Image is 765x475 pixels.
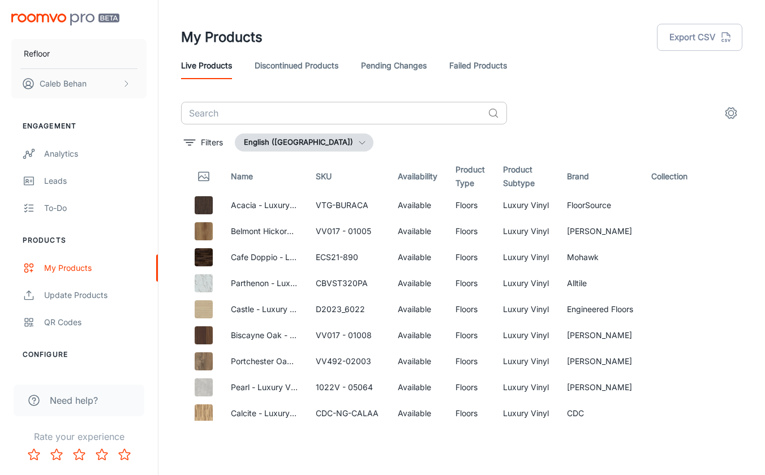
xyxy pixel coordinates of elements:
[558,218,642,244] td: [PERSON_NAME]
[231,278,369,288] a: Parthenon - Luxury Vinyl Tile Flooring
[231,304,362,314] a: Castle - Luxury Vinyl Plank Flooring
[235,133,373,152] button: English ([GEOGRAPHIC_DATA])
[446,218,494,244] td: Floors
[307,192,389,218] td: VTG-BURACA
[11,39,147,68] button: Refloor
[446,244,494,270] td: Floors
[231,200,364,210] a: Acacia - Luxury Vinyl Plank Flooring
[181,133,226,152] button: filter
[91,443,113,466] button: Rate 4 star
[389,192,446,218] td: Available
[494,348,558,374] td: Luxury Vinyl
[446,270,494,296] td: Floors
[389,374,446,400] td: Available
[446,348,494,374] td: Floors
[255,52,338,79] a: Discontinued Products
[307,244,389,270] td: ECS21-890
[231,226,399,236] a: Belmont Hickory - Luxury Vinyl Plank Flooring
[494,192,558,218] td: Luxury Vinyl
[11,69,147,98] button: Caleb Behan
[307,322,389,348] td: VV017 - 01008
[494,244,558,270] td: Luxury Vinyl
[494,400,558,426] td: Luxury Vinyl
[68,443,91,466] button: Rate 3 star
[307,400,389,426] td: CDC-NG-CALAA
[449,52,507,79] a: Failed Products
[389,348,446,374] td: Available
[45,443,68,466] button: Rate 2 star
[389,270,446,296] td: Available
[181,102,483,124] input: Search
[44,316,147,329] div: QR Codes
[446,322,494,348] td: Floors
[446,400,494,426] td: Floors
[720,102,742,124] button: settings
[201,136,223,149] p: Filters
[50,394,98,407] span: Need help?
[44,289,147,301] div: Update Products
[558,192,642,218] td: FloorSource
[558,270,642,296] td: Alltile
[307,270,389,296] td: CBVST320PA
[389,244,446,270] td: Available
[558,348,642,374] td: [PERSON_NAME]
[494,161,558,192] th: Product Subtype
[307,161,389,192] th: SKU
[307,296,389,322] td: D2023_6022
[558,161,642,192] th: Brand
[389,296,446,322] td: Available
[231,382,350,392] a: Pearl - Luxury Vinyl Tile Flooring
[23,443,45,466] button: Rate 1 star
[446,296,494,322] td: Floors
[197,170,210,183] svg: Thumbnail
[446,161,494,192] th: Product Type
[222,161,307,192] th: Name
[494,322,558,348] td: Luxury Vinyl
[389,161,446,192] th: Availability
[9,430,149,443] p: Rate your experience
[307,218,389,244] td: VV017 - 01005
[494,218,558,244] td: Luxury Vinyl
[307,348,389,374] td: VV492-02003
[181,27,263,47] h1: My Products
[558,296,642,322] td: Engineered Floors
[558,244,642,270] td: Mohawk
[657,24,742,51] button: Export CSV
[231,252,385,262] a: Cafe Doppio - Luxury Vinyl Plank Flooring
[446,374,494,400] td: Floors
[494,296,558,322] td: Luxury Vinyl
[389,218,446,244] td: Available
[558,322,642,348] td: [PERSON_NAME]
[231,330,390,340] a: Biscayne Oak - Luxury Vinyl Plank Flooring
[494,374,558,400] td: Luxury Vinyl
[307,374,389,400] td: 1022V - 05064
[361,52,427,79] a: Pending Changes
[113,443,136,466] button: Rate 5 star
[231,408,364,418] a: Calcite - Luxury Vinyl Plank Flooring
[446,192,494,218] td: Floors
[181,52,232,79] a: Live Products
[11,14,119,25] img: Roomvo PRO Beta
[24,47,50,60] p: Refloor
[44,262,147,274] div: My Products
[389,322,446,348] td: Available
[40,77,87,90] p: Caleb Behan
[642,161,701,192] th: Collection
[231,356,399,366] a: Portchester Oak - Luxury Vinyl Plank Flooring
[558,400,642,426] td: CDC
[494,270,558,296] td: Luxury Vinyl
[558,374,642,400] td: [PERSON_NAME]
[44,175,147,187] div: Leads
[44,148,147,160] div: Analytics
[44,202,147,214] div: To-do
[389,400,446,426] td: Available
